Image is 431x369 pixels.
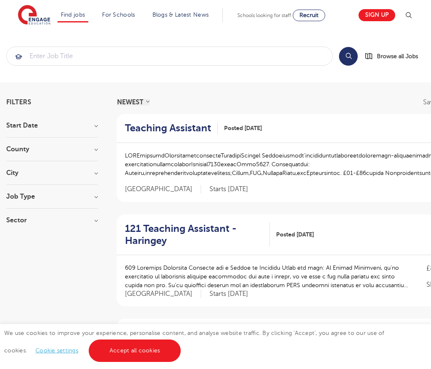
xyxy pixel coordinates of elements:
[18,5,50,26] img: Engage Education
[61,12,85,18] a: Find jobs
[125,223,270,247] a: 121 Teaching Assistant - Haringey
[293,10,325,21] a: Recruit
[35,347,78,354] a: Cookie settings
[276,230,314,239] span: Posted [DATE]
[125,122,211,134] h2: Teaching Assistant
[224,124,262,133] span: Posted [DATE]
[89,339,181,362] a: Accept all cookies
[209,290,248,298] p: Starts [DATE]
[6,193,98,200] h3: Job Type
[125,263,410,290] p: 609 Loremips Dolorsita Consecte adi e Seddoe te Incididu Utlab etd magn: Al Enimad Minimveni, qu’...
[6,146,98,153] h3: County
[237,12,291,18] span: Schools looking for staff
[6,47,333,66] div: Submit
[125,122,218,134] a: Teaching Assistant
[4,330,384,354] span: We use cookies to improve your experience, personalise content, and analyse website traffic. By c...
[364,52,425,61] a: Browse all Jobs
[377,52,418,61] span: Browse all Jobs
[152,12,209,18] a: Blogs & Latest News
[6,170,98,176] h3: City
[125,223,263,247] h2: 121 Teaching Assistant - Haringey
[209,185,248,194] p: Starts [DATE]
[6,99,31,106] span: Filters
[339,47,358,66] button: Search
[7,47,332,65] input: Submit
[125,185,201,194] span: [GEOGRAPHIC_DATA]
[102,12,135,18] a: For Schools
[359,9,395,21] a: Sign up
[125,290,201,298] span: [GEOGRAPHIC_DATA]
[6,122,98,129] h3: Start Date
[299,12,319,18] span: Recruit
[6,217,98,224] h3: Sector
